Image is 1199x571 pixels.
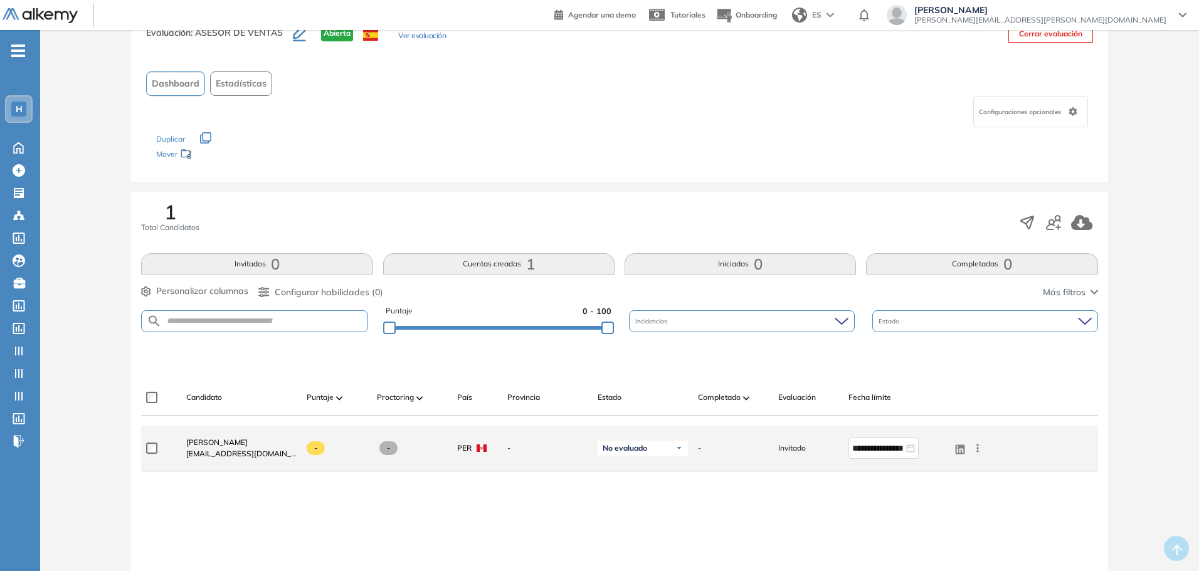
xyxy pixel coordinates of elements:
[477,444,487,452] img: PER
[507,392,540,403] span: Provincia
[812,9,821,21] span: ES
[1136,511,1199,571] div: Widget de chat
[457,392,472,403] span: País
[377,392,414,403] span: Proctoring
[379,441,398,455] span: -
[141,285,248,298] button: Personalizar columnas
[743,396,749,400] img: [missing "en.ARROW_ALT" translation]
[698,443,701,454] span: -
[635,317,670,326] span: Incidencias
[275,286,383,299] span: Configurar habilidades (0)
[716,2,777,29] button: Onboarding
[3,8,78,24] img: Logo
[792,8,807,23] img: world
[152,77,199,90] span: Dashboard
[629,310,855,332] div: Incidencias
[156,134,185,144] span: Duplicar
[736,10,777,19] span: Onboarding
[872,310,1098,332] div: Estado
[156,144,282,167] div: Mover
[321,25,353,41] span: Abierta
[383,253,615,275] button: Cuentas creadas1
[778,443,806,454] span: Invitado
[457,443,472,454] span: PER
[186,448,297,459] span: [EMAIL_ADDRESS][DOMAIN_NAME]
[1136,511,1199,571] iframe: Chat Widget
[16,104,23,114] span: H
[1043,286,1085,299] span: Más filtros
[11,50,25,52] i: -
[147,313,162,329] img: SEARCH_ALT
[141,253,372,275] button: Invitados0
[848,392,891,403] span: Fecha límite
[416,396,423,400] img: [missing "en.ARROW_ALT" translation]
[670,10,705,19] span: Tutoriales
[625,253,856,275] button: Iniciadas0
[603,443,647,453] span: No evaluado
[568,10,636,19] span: Agendar una demo
[507,443,588,454] span: -
[146,71,205,96] button: Dashboard
[210,71,272,96] button: Estadísticas
[307,441,325,455] span: -
[336,396,342,400] img: [missing "en.ARROW_ALT" translation]
[979,107,1064,117] span: Configuraciones opcionales
[216,77,267,90] span: Estadísticas
[879,317,902,326] span: Estado
[914,15,1166,25] span: [PERSON_NAME][EMAIL_ADDRESS][PERSON_NAME][DOMAIN_NAME]
[675,444,683,452] img: Ícono de flecha
[191,27,283,38] span: : ASESOR DE VENTAS
[778,392,816,403] span: Evaluación
[827,13,834,18] img: arrow
[258,286,383,299] button: Configurar habilidades (0)
[698,392,741,403] span: Completado
[186,437,297,448] a: [PERSON_NAME]
[156,285,248,298] span: Personalizar columnas
[554,6,636,21] a: Agendar una demo
[307,392,334,403] span: Puntaje
[164,202,176,222] span: 1
[914,5,1166,15] span: [PERSON_NAME]
[973,96,1088,127] div: Configuraciones opcionales
[1043,286,1098,299] button: Más filtros
[598,392,621,403] span: Estado
[363,29,378,41] img: ESP
[866,253,1097,275] button: Completadas0
[398,30,446,43] button: Ver evaluación
[1008,25,1093,43] button: Cerrar evaluación
[583,305,611,317] span: 0 - 100
[386,305,413,317] span: Puntaje
[146,25,293,51] h3: Evaluación
[141,222,199,233] span: Total Candidatos
[186,437,248,447] span: [PERSON_NAME]
[186,392,222,403] span: Candidato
